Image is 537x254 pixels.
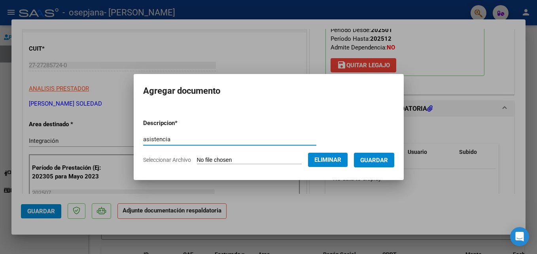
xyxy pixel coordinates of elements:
[354,153,394,167] button: Guardar
[510,227,529,246] div: Open Intercom Messenger
[143,119,219,128] p: Descripcion
[360,157,388,164] span: Guardar
[143,83,394,99] h2: Agregar documento
[314,156,341,163] span: Eliminar
[143,157,191,163] span: Seleccionar Archivo
[308,153,348,167] button: Eliminar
